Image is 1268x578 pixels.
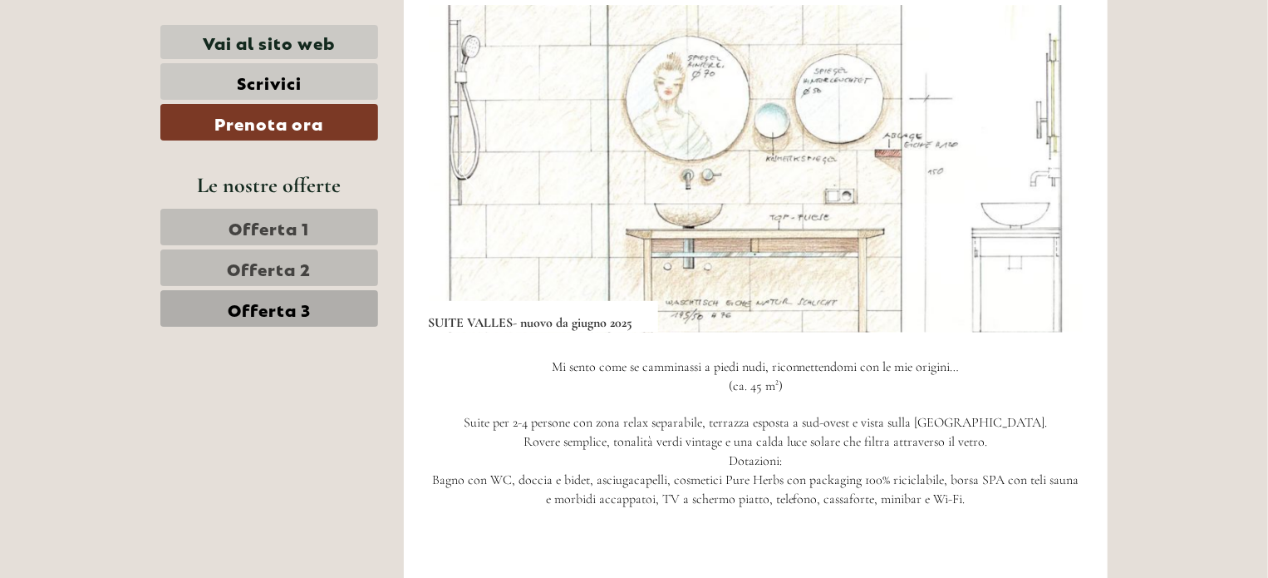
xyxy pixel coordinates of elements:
[429,301,658,333] div: SUITE VALLES- nuovo da giugno 2025
[228,297,311,320] span: Offerta 3
[429,5,1084,333] img: image
[160,104,378,141] a: Prenota ora
[1036,148,1054,190] button: Next
[160,25,378,59] a: Vai al sito web
[160,63,378,100] a: Scrivici
[160,170,378,200] div: Le nostre offerte
[228,256,312,279] span: Offerta 2
[458,148,475,190] button: Previous
[429,358,1084,510] p: Mi sento come se camminassi a piedi nudi, riconnettendomi con le mie origini… (ca. 45 m²) Suite p...
[229,215,310,239] span: Offerta 1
